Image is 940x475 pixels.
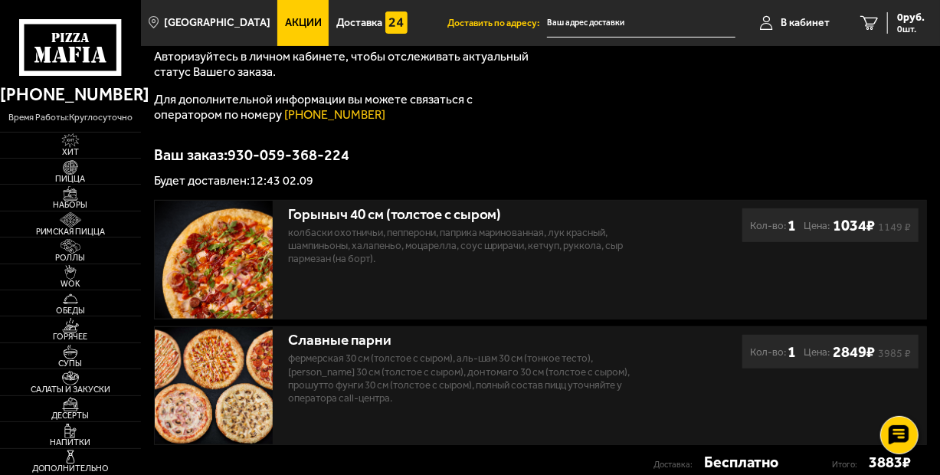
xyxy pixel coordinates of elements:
span: В кабинет [781,18,830,28]
span: Цена: [804,216,830,235]
b: 2849 ₽ [833,342,875,361]
s: 1149 ₽ [878,224,911,231]
p: Ваш заказ: 930-059-368-224 [154,147,926,162]
span: Цена: [804,342,830,362]
span: 0 руб. [897,12,925,23]
p: колбаски Охотничьи, пепперони, паприка маринованная, лук красный, шампиньоны, халапеньо, моцарелл... [288,226,650,266]
input: Ваш адрес доставки [547,9,735,38]
span: Доставка [336,18,382,28]
a: [PHONE_NUMBER] [284,107,385,122]
span: 0 шт. [897,25,925,34]
span: Доставить по адресу: [447,18,547,28]
p: Фермерская 30 см (толстое с сыром), Аль-Шам 30 см (тонкое тесто), [PERSON_NAME] 30 см (толстое с ... [288,352,650,405]
strong: 3883 ₽ [870,453,912,472]
strong: Бесплатно [705,453,779,472]
div: Славные парни [288,332,650,349]
p: Итого: [833,456,870,475]
div: Кол-во: [750,216,796,235]
b: 1 [788,216,796,235]
b: 1034 ₽ [833,216,875,234]
s: 3985 ₽ [878,350,911,358]
p: Авторизуйтесь в личном кабинете, чтобы отслеживать актуальный статус Вашего заказа. [154,49,537,80]
b: 1 [788,342,796,362]
p: Будет доставлен: 12:43 02.09 [154,175,926,187]
span: [GEOGRAPHIC_DATA] [164,18,270,28]
span: Салтыковская дорога, 18 [547,9,735,38]
p: Для дополнительной информации вы можете связаться с оператором по номеру [154,92,537,123]
div: Кол-во: [750,342,796,362]
div: Горыныч 40 см (толстое с сыром) [288,206,650,224]
p: Доставка: [654,456,705,475]
span: Акции [285,18,322,28]
img: 15daf4d41897b9f0e9f617042186c801.svg [385,11,408,34]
